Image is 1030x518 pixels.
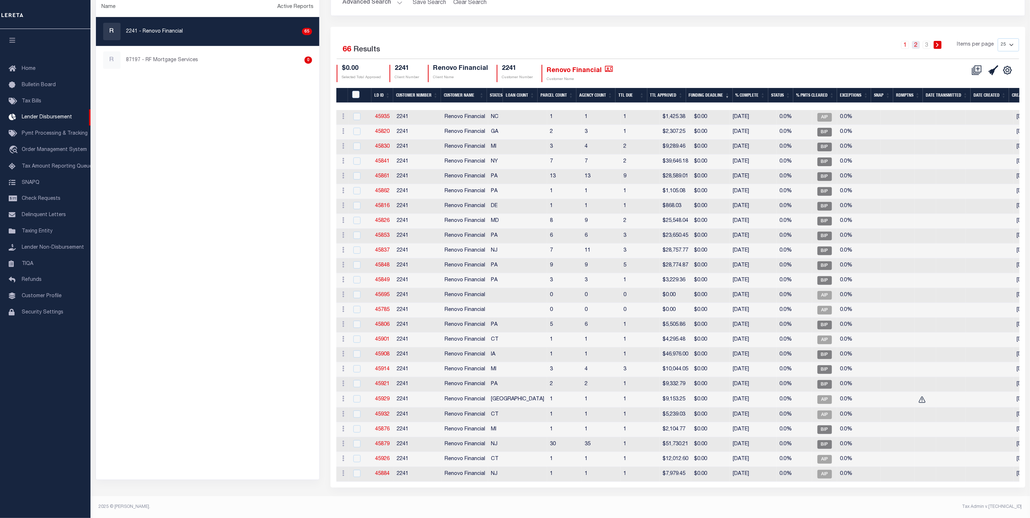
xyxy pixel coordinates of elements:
td: $0.00 [691,362,730,377]
td: 0.0% [777,184,812,199]
p: 87197 - RF Mortgage Services [126,56,198,64]
td: $10,044.05 [660,362,691,377]
td: 2241 [394,140,442,155]
td: 2241 [394,273,442,288]
td: 1 [621,273,660,288]
td: 2 [547,125,582,140]
td: 2241 [394,229,442,244]
label: Results [353,44,380,56]
td: Renovo Financial [442,199,488,214]
td: 0.0% [777,333,812,348]
td: 1 [621,125,660,140]
a: 45921 [375,382,390,387]
td: 0.0% [777,303,812,318]
td: Renovo Financial [442,348,488,362]
span: 66 [342,46,351,54]
td: 0.0% [777,110,812,125]
td: 3 [621,362,660,377]
a: 45830 [375,144,390,149]
span: Tax Bills [22,99,41,104]
h4: $0.00 [342,65,381,73]
td: 1 [582,199,621,214]
a: 45849 [375,278,390,283]
td: PA [488,169,547,184]
td: Renovo Financial [442,244,488,258]
td: $1,105.08 [660,184,691,199]
td: 7 [582,155,621,169]
div: 0 [304,56,312,64]
span: Lender Non-Disbursement [22,245,84,250]
td: 1 [582,110,621,125]
span: BIP [817,172,832,181]
td: [DATE] [730,318,777,333]
td: PA [488,258,547,273]
td: 0.0% [837,273,881,288]
td: 1 [621,348,660,362]
td: 11 [582,244,621,258]
td: $0.00 [691,348,730,362]
td: Renovo Financial [442,273,488,288]
td: IA [488,348,547,362]
a: 45929 [375,397,390,402]
td: 2241 [394,303,442,318]
td: 0.0% [837,125,881,140]
td: NJ [488,244,547,258]
td: 0.0% [777,169,812,184]
td: $23,650.45 [660,229,691,244]
th: % Complete: activate to sort column ascending [733,88,768,103]
div: R [103,51,121,69]
a: 45901 [375,337,390,342]
p: Customer Name [547,77,613,82]
span: BIP [817,350,832,359]
td: NY [488,155,547,169]
td: 2241 [394,318,442,333]
td: 1 [582,184,621,199]
span: BIP [817,261,832,270]
th: Status: activate to sort column ascending [768,88,794,103]
span: Customer Profile [22,294,62,299]
td: $0.00 [660,288,691,303]
th: LD ID: activate to sort column ascending [371,88,393,103]
span: AIP [817,291,832,300]
td: 13 [582,169,621,184]
td: 2241 [394,214,442,229]
a: 45876 [375,427,390,432]
a: 45848 [375,263,390,268]
td: 1 [547,348,582,362]
span: TIQA [22,261,33,266]
td: 3 [547,140,582,155]
td: $5,505.86 [660,318,691,333]
td: 0.0% [777,318,812,333]
td: 0.0% [777,244,812,258]
td: 0.0% [837,199,881,214]
div: Name [102,3,116,11]
td: [DATE] [730,184,777,199]
td: Renovo Financial [442,110,488,125]
td: $28,757.77 [660,244,691,258]
th: Ttl Due: activate to sort column ascending [615,88,647,103]
td: 2 [621,155,660,169]
td: Renovo Financial [442,155,488,169]
td: $1,425.38 [660,110,691,125]
td: [DATE] [730,125,777,140]
td: 1 [582,348,621,362]
td: 9 [547,258,582,273]
span: Bulletin Board [22,83,56,88]
span: BIP [817,143,832,151]
td: $0.00 [691,110,730,125]
td: 6 [547,229,582,244]
td: Renovo Financial [442,303,488,318]
a: 45884 [375,471,390,476]
span: Items per page [957,41,994,49]
td: [DATE] [730,155,777,169]
td: $0.00 [691,169,730,184]
span: BIP [817,202,832,211]
td: 0.0% [837,214,881,229]
h4: Renovo Financial [547,65,613,75]
td: [DATE] [730,244,777,258]
span: BIP [817,247,832,255]
a: 45695 [375,292,390,298]
td: 1 [621,184,660,199]
td: [DATE] [730,110,777,125]
td: [DATE] [730,303,777,318]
